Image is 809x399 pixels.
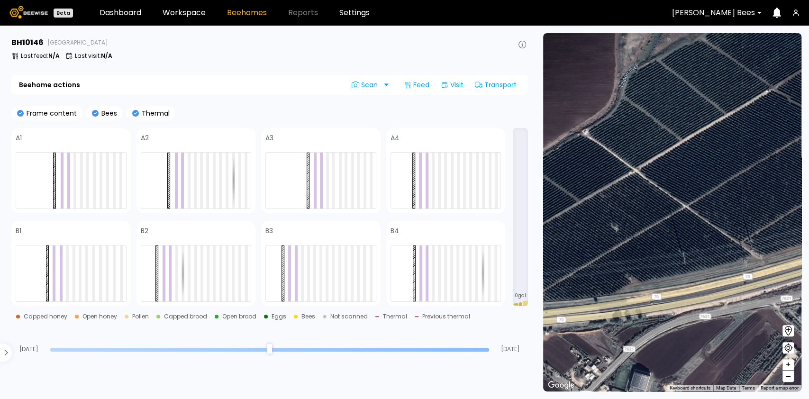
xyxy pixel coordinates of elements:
div: Open brood [222,314,256,319]
span: 0 gal [515,293,526,298]
h3: BH 10146 [11,39,44,46]
span: [DATE] [493,346,528,352]
div: Not scanned [330,314,368,319]
a: Beehomes [227,9,267,17]
a: Workspace [163,9,206,17]
p: Last visit : [75,53,112,59]
button: Map Data [716,385,736,391]
h4: A4 [391,135,400,141]
span: Reports [288,9,318,17]
h4: A3 [265,135,273,141]
div: Capped honey [24,314,67,319]
button: – [782,371,794,382]
span: Scan [352,81,381,89]
button: Keyboard shortcuts [670,385,710,391]
div: Open honey [82,314,117,319]
a: Terms [742,385,755,390]
a: Dashboard [100,9,141,17]
span: – [786,371,791,382]
div: Pollen [132,314,149,319]
div: Transport [471,77,520,92]
img: Beewise logo [9,6,48,18]
a: Settings [339,9,370,17]
div: Previous thermal [422,314,470,319]
b: Beehome actions [19,82,80,88]
b: N/A [101,52,112,60]
div: Visit [437,77,467,92]
h4: A1 [16,135,22,141]
span: + [785,359,791,371]
span: [GEOGRAPHIC_DATA] [47,40,108,45]
button: + [782,359,794,371]
h4: B1 [16,227,21,234]
a: Open this area in Google Maps (opens a new window) [545,379,577,391]
p: Last feed : [21,53,60,59]
p: Frame content [24,110,77,117]
span: [DATE] [11,346,46,352]
div: Bees [301,314,315,319]
div: Thermal [383,314,407,319]
h4: B4 [391,227,399,234]
a: Report a map error [761,385,799,390]
h4: B3 [265,227,273,234]
img: Google [545,379,577,391]
b: N/A [48,52,60,60]
h4: B2 [141,227,148,234]
p: Thermal [139,110,170,117]
p: Bees [99,110,117,117]
div: Beta [54,9,73,18]
div: Feed [400,77,433,92]
div: Eggs [272,314,286,319]
h4: A2 [141,135,149,141]
div: Capped brood [164,314,207,319]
